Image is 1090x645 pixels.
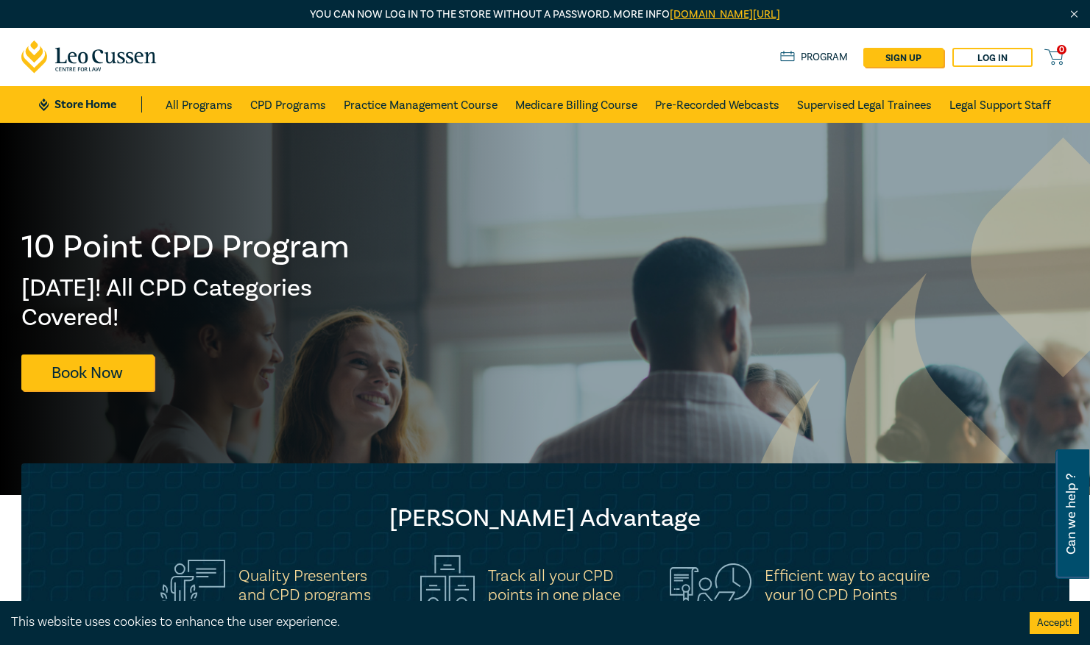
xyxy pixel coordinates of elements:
[952,48,1033,67] a: Log in
[1030,612,1079,634] button: Accept cookies
[21,228,351,266] h1: 10 Point CPD Program
[51,504,1040,533] h2: [PERSON_NAME] Advantage
[250,86,326,123] a: CPD Programs
[488,566,620,605] h5: Track all your CPD points in one place
[1057,45,1066,54] span: 0
[1068,8,1080,21] img: Close
[780,49,849,65] a: Program
[166,86,233,123] a: All Programs
[420,555,475,616] img: Track all your CPD<br>points in one place
[655,86,779,123] a: Pre-Recorded Webcasts
[1064,458,1078,570] span: Can we help ?
[344,86,498,123] a: Practice Management Course
[21,274,351,332] h2: [DATE]! All CPD Categories Covered!
[21,354,154,391] a: Book Now
[670,7,780,21] a: [DOMAIN_NAME][URL]
[160,560,225,612] img: Quality Presenters<br>and CPD programs
[11,613,1008,632] div: This website uses cookies to enhance the user experience.
[670,563,751,607] img: Efficient way to acquire<br>your 10 CPD Points
[21,7,1069,23] p: You can now log in to the store without a password. More info
[515,86,637,123] a: Medicare Billing Course
[39,96,141,113] a: Store Home
[765,566,930,605] h5: Efficient way to acquire your 10 CPD Points
[863,48,944,67] a: sign up
[949,86,1051,123] a: Legal Support Staff
[797,86,932,123] a: Supervised Legal Trainees
[238,566,371,605] h5: Quality Presenters and CPD programs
